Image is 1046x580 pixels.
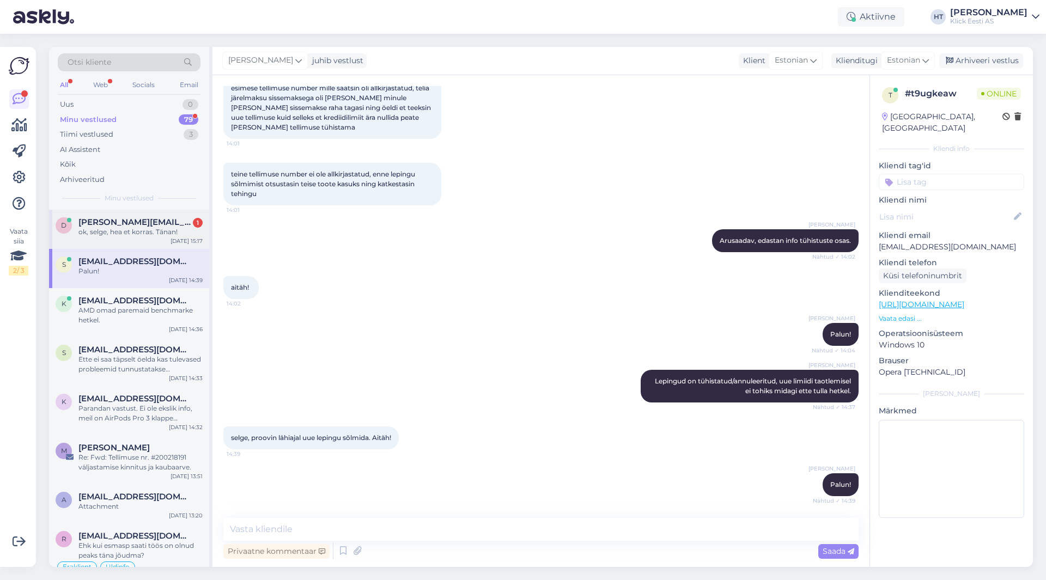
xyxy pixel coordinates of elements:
span: teine tellimuse number ei ole allkirjastatud, enne lepingu sõlmimist otsustasin teise toote kasuk... [231,170,417,198]
span: Arusaadav, edastan info tühistuste osas. [720,236,851,245]
span: esimese tellimuse number mille saatsin oli allkirjastatud, telia järelmaksu sissemaksega oli [PER... [231,84,433,131]
div: Ette ei saa täpselt öelda kas tulevased probleemid tunnustatakse garantiiliste murede alla, kuid ... [78,355,203,374]
div: Web [91,78,110,92]
div: Uus [60,99,74,110]
div: 1 [193,218,203,228]
span: [PERSON_NAME] [228,54,293,66]
p: Kliendi tag'id [879,160,1024,172]
span: [PERSON_NAME] [808,221,855,229]
span: katriin.tralla@gmail.com [78,394,192,404]
p: Windows 10 [879,339,1024,351]
div: juhib vestlust [308,55,363,66]
p: Märkmed [879,405,1024,417]
p: Kliendi nimi [879,194,1024,206]
span: Üldinfo [106,564,130,570]
span: sergei.zenjov@gmail.com [78,345,192,355]
span: Nähtud ✓ 14:04 [812,346,855,355]
div: All [58,78,70,92]
input: Lisa tag [879,174,1024,190]
div: [DATE] 15:17 [171,237,203,245]
div: Tiimi vestlused [60,129,113,140]
div: Minu vestlused [60,114,117,125]
div: Klient [739,55,765,66]
span: d [61,221,66,229]
div: Aktiivne [838,7,904,27]
span: 14:02 [227,300,267,308]
div: [DATE] 14:32 [169,423,203,431]
div: [DATE] 14:39 [169,276,203,284]
div: Attachment [78,502,203,511]
span: Lepingud on tühistatud/annuleeritud, uue limiidi taotlemisel ei tohiks midagi ette tulla hetkel. [655,377,853,395]
div: 3 [184,129,198,140]
div: Privaatne kommentaar [223,544,330,559]
p: Operatsioonisüsteem [879,328,1024,339]
span: Minu vestlused [105,193,154,203]
div: ok, selge, hea et korras. Tänan! [78,227,203,237]
div: AI Assistent [60,144,100,155]
div: HT [931,9,946,25]
span: Saada [823,546,854,556]
span: aitäh! [231,283,249,291]
div: Kõik [60,159,76,170]
span: 14:39 [227,450,267,458]
span: M [61,447,67,455]
p: Kliendi telefon [879,257,1024,268]
div: Email [178,78,200,92]
div: Socials [130,78,157,92]
div: Parandan vastust. Ei ole ekslik info, meil on AirPods Pro 3 klappe kauplustes olemas. [78,404,203,423]
span: Online [977,88,1021,100]
div: Küsi telefoninumbrit [879,268,966,283]
input: Lisa nimi [879,211,1012,223]
span: R [62,535,66,543]
div: [DATE] 14:33 [169,374,203,382]
span: kaidotarvis25@gmail.com [78,296,192,306]
div: Klick Eesti AS [950,17,1027,26]
a: [PERSON_NAME]Klick Eesti AS [950,8,1039,26]
div: [DATE] 14:36 [169,325,203,333]
span: t [889,91,892,99]
span: Estonian [775,54,808,66]
span: 14:01 [227,206,267,214]
span: k [62,398,66,406]
div: Ehk kui esmasp saati töös on olnud peaks täna jõudma? [78,541,203,560]
p: Kliendi email [879,230,1024,241]
span: Rometeessaar@gmail.com [78,531,192,541]
div: 0 [183,99,198,110]
div: [PERSON_NAME] [950,8,1027,17]
span: Palun! [830,330,851,338]
span: 14:01 [227,139,267,148]
div: Arhiveeritud [60,174,105,185]
div: 2 / 3 [9,266,28,276]
span: dmitri@rup.ee [78,217,192,227]
span: [PERSON_NAME] [808,314,855,322]
span: Nähtud ✓ 14:39 [813,497,855,505]
a: [URL][DOMAIN_NAME] [879,300,964,309]
span: Malle Pärtel [78,443,150,453]
span: [PERSON_NAME] [808,361,855,369]
div: [DATE] 13:51 [171,472,203,480]
p: Brauser [879,355,1024,367]
div: Kliendi info [879,144,1024,154]
span: k [62,300,66,308]
div: # t9ugkeaw [905,87,977,100]
div: [GEOGRAPHIC_DATA], [GEOGRAPHIC_DATA] [882,111,1002,134]
div: Palun! [78,266,203,276]
div: Re: Fwd: Tellimuse nr. #200218191 väljastamise kinnitus ja kaubaarve. [78,453,203,472]
span: Estonian [887,54,920,66]
div: AMD omad paremaid benchmarke hetkel. [78,306,203,325]
p: Klienditeekond [879,288,1024,299]
div: Arhiveeri vestlus [939,53,1023,68]
div: Vaata siia [9,227,28,276]
p: Vaata edasi ... [879,314,1024,323]
p: [EMAIL_ADDRESS][DOMAIN_NAME] [879,241,1024,253]
span: Nähtud ✓ 14:37 [813,403,855,411]
span: ain.rungi@gmail.com [78,492,192,502]
span: a [62,496,66,504]
span: s [62,260,66,268]
span: s [62,349,66,357]
span: selge, proovin lähiajal uue lepingu sõlmida. Aitäh! [231,434,391,442]
div: Klienditugi [831,55,878,66]
span: Eraklient [63,564,92,570]
span: Palun! [830,480,851,489]
div: [DATE] 13:20 [169,511,203,520]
